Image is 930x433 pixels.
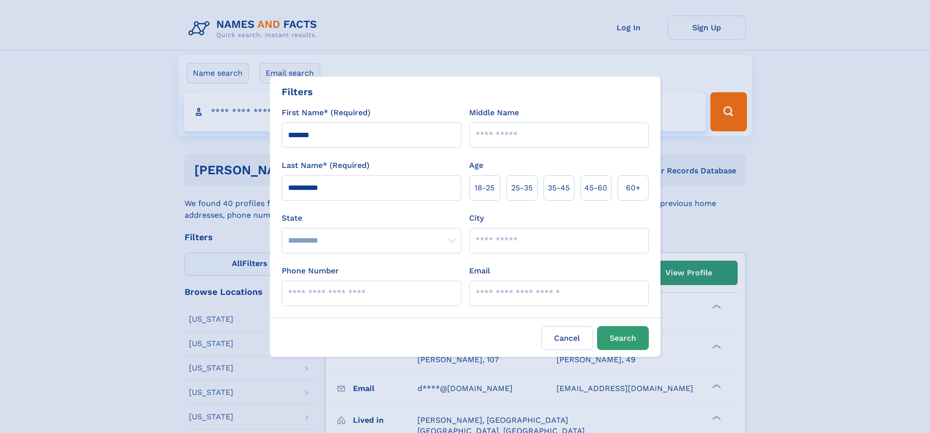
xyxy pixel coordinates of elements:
span: 45‑60 [584,182,607,194]
span: 18‑25 [475,182,495,194]
label: Last Name* (Required) [282,160,370,171]
button: Search [597,326,649,350]
label: Age [469,160,483,171]
label: Cancel [541,326,593,350]
label: First Name* (Required) [282,107,371,119]
label: State [282,212,461,224]
label: Email [469,265,490,277]
label: Middle Name [469,107,519,119]
div: Filters [282,84,313,99]
label: City [469,212,484,224]
span: 25‑35 [511,182,533,194]
label: Phone Number [282,265,339,277]
span: 60+ [626,182,641,194]
span: 35‑45 [548,182,570,194]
